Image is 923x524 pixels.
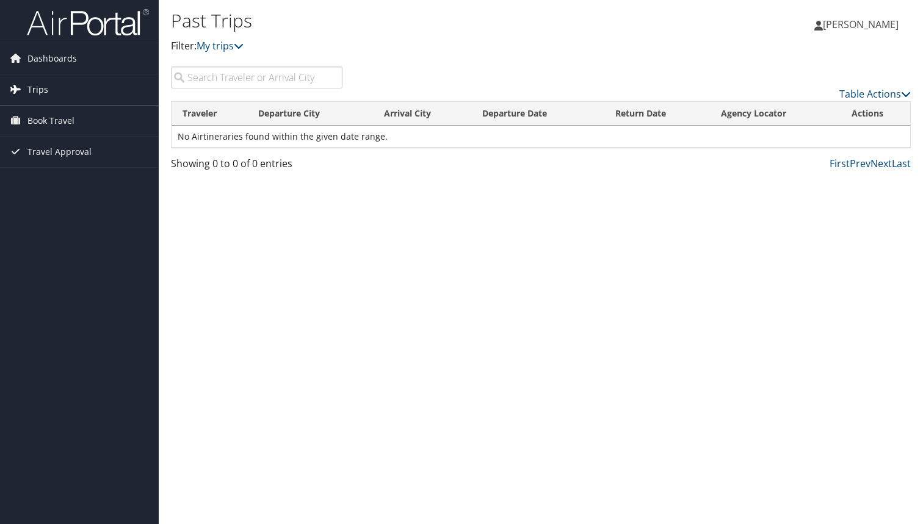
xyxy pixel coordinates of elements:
a: Next [871,157,892,170]
h1: Past Trips [171,8,664,34]
th: Departure City: activate to sort column ascending [247,102,373,126]
span: Dashboards [27,43,77,74]
p: Filter: [171,38,664,54]
a: [PERSON_NAME] [814,6,911,43]
a: My trips [197,39,244,52]
a: Prev [850,157,871,170]
a: Table Actions [839,87,911,101]
th: Departure Date: activate to sort column ascending [471,102,604,126]
span: Book Travel [27,106,74,136]
th: Agency Locator: activate to sort column ascending [710,102,841,126]
td: No Airtineraries found within the given date range. [172,126,910,148]
a: Last [892,157,911,170]
span: Travel Approval [27,137,92,167]
input: Search Traveler or Arrival City [171,66,342,88]
img: airportal-logo.png [27,8,149,37]
th: Arrival City: activate to sort column ascending [373,102,471,126]
a: First [830,157,850,170]
span: [PERSON_NAME] [823,18,899,31]
div: Showing 0 to 0 of 0 entries [171,156,342,177]
th: Traveler: activate to sort column ascending [172,102,247,126]
th: Actions [841,102,910,126]
th: Return Date: activate to sort column ascending [604,102,710,126]
span: Trips [27,74,48,105]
